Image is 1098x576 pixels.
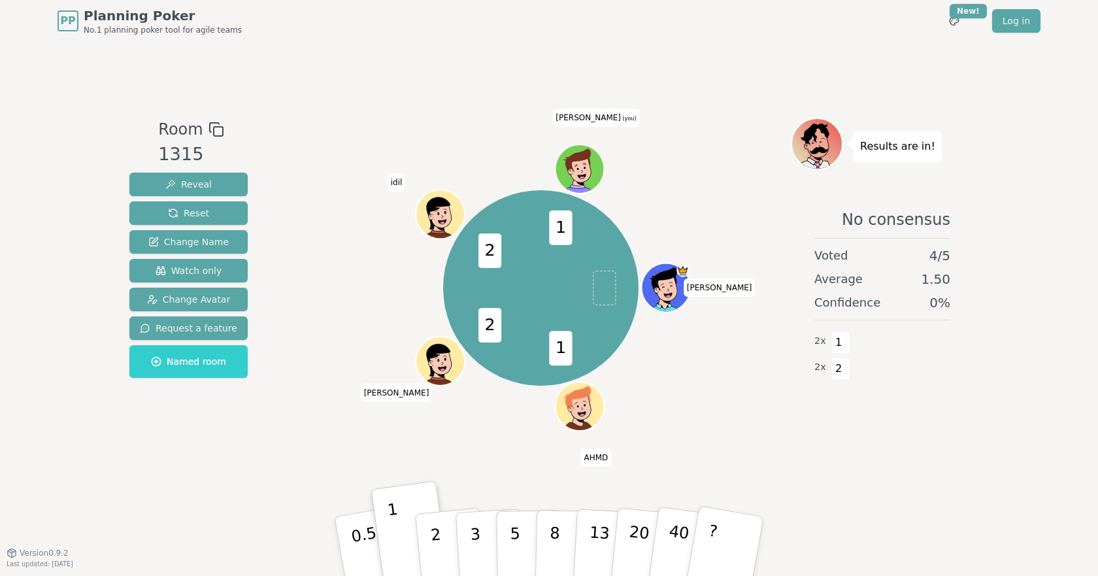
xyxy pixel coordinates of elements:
span: Click to change your name [684,279,756,297]
a: Log in [992,9,1040,33]
button: Change Avatar [129,288,248,311]
button: New! [942,9,966,33]
span: Average [814,270,863,288]
span: Room [158,118,203,141]
span: 4 / 5 [929,246,950,265]
span: 1 [549,211,572,245]
span: Confidence [814,294,880,312]
span: Click to change your name [580,449,611,467]
span: 2 [831,358,846,380]
span: Click to change your name [552,109,639,127]
span: Last updated: [DATE] [7,560,73,568]
span: 1 [549,331,572,365]
span: 2 x [814,360,826,375]
span: 2 [478,308,501,343]
button: Version0.9.2 [7,548,69,558]
span: Voted [814,246,848,265]
span: Reveal [165,178,212,191]
a: PPPlanning PokerNo.1 planning poker tool for agile teams [58,7,242,35]
span: Named room [151,355,226,368]
button: Reset [129,201,248,225]
button: Named room [129,345,248,378]
button: Click to change your avatar [556,146,603,192]
span: 2 x [814,334,826,348]
span: Click to change your name [361,384,433,402]
button: Watch only [129,259,248,282]
span: 0 % [929,294,950,312]
span: No.1 planning poker tool for agile teams [84,25,242,35]
div: 1315 [158,141,224,168]
span: 2 [478,233,501,268]
button: Reveal [129,173,248,196]
div: New! [950,4,987,18]
button: Request a feature [129,316,248,340]
p: 1 [386,500,406,571]
span: Jessica is the host [676,265,689,277]
span: Version 0.9.2 [20,548,69,558]
span: (you) [621,116,637,122]
p: Results are in! [860,137,935,156]
span: Reset [168,207,209,220]
span: 1.50 [921,270,950,288]
span: Change Name [148,235,229,248]
span: Request a feature [140,322,237,335]
span: Planning Poker [84,7,242,25]
span: PP [60,13,75,29]
span: Change Avatar [147,293,231,306]
span: 1 [831,331,846,354]
span: Click to change your name [388,174,406,192]
span: Watch only [156,264,222,277]
button: Change Name [129,230,248,254]
span: No consensus [842,209,950,230]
